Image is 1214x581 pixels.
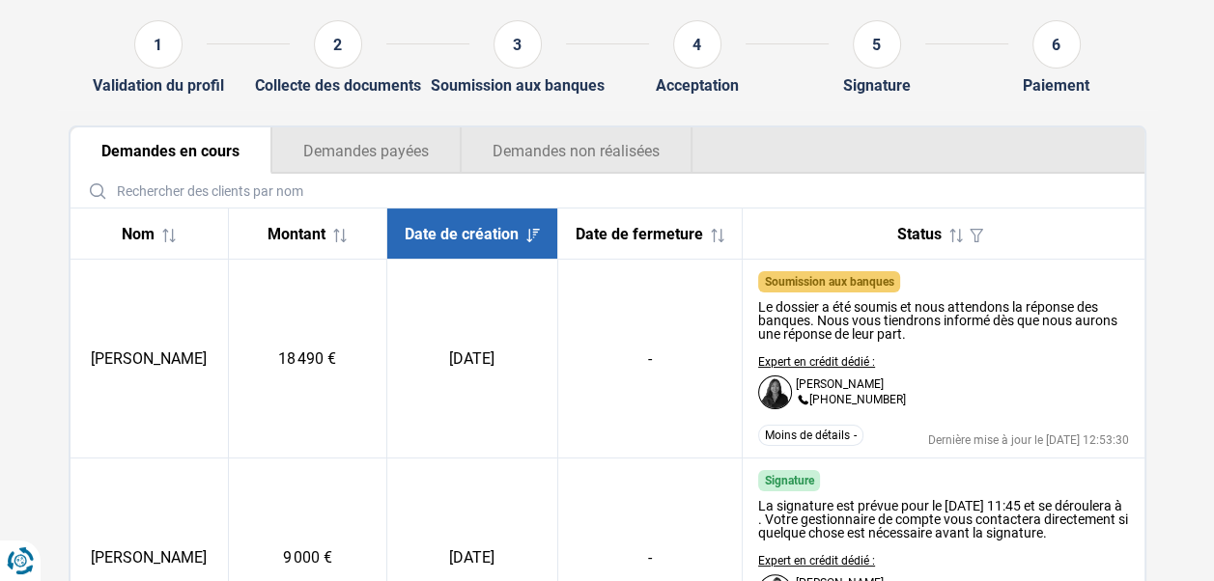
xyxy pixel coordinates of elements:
[758,300,1129,341] div: Le dossier a été soumis et nous attendons la réponse des banques. Nous vous tiendrons informé dès...
[122,225,155,243] span: Nom
[758,555,906,567] p: Expert en crédit dédié :
[494,20,542,69] div: 3
[758,499,1129,539] div: La signature est prévue pour le [DATE] 11:45 et se déroulera à . Votre gestionnaire de compte vou...
[228,260,386,458] td: 18 490 €
[853,20,901,69] div: 5
[576,225,703,243] span: Date de fermeture
[764,474,813,487] span: Signature
[673,20,721,69] div: 4
[71,127,271,174] button: Demandes en cours
[1032,20,1081,69] div: 6
[758,356,906,368] p: Expert en crédit dédié :
[796,394,809,407] img: +3228860076
[134,20,183,69] div: 1
[764,275,893,289] span: Soumission aux banques
[758,425,863,446] button: Moins de détails
[78,174,1137,207] input: Rechercher des clients par nom
[405,225,519,243] span: Date de création
[843,76,911,95] div: Signature
[796,394,906,407] p: [PHONE_NUMBER]
[255,76,421,95] div: Collecte des documents
[796,378,884,390] p: [PERSON_NAME]
[268,225,325,243] span: Montant
[758,375,792,409] img: Dayana Santamaria
[271,127,461,174] button: Demandes payées
[386,260,557,458] td: [DATE]
[928,434,1129,446] div: Dernière mise à jour le [DATE] 12:53:30
[93,76,224,95] div: Validation du profil
[461,127,692,174] button: Demandes non réalisées
[897,225,942,243] span: Status
[1023,76,1089,95] div: Paiement
[431,76,605,95] div: Soumission aux banques
[71,260,229,458] td: [PERSON_NAME]
[314,20,362,69] div: 2
[557,260,742,458] td: -
[656,76,739,95] div: Acceptation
